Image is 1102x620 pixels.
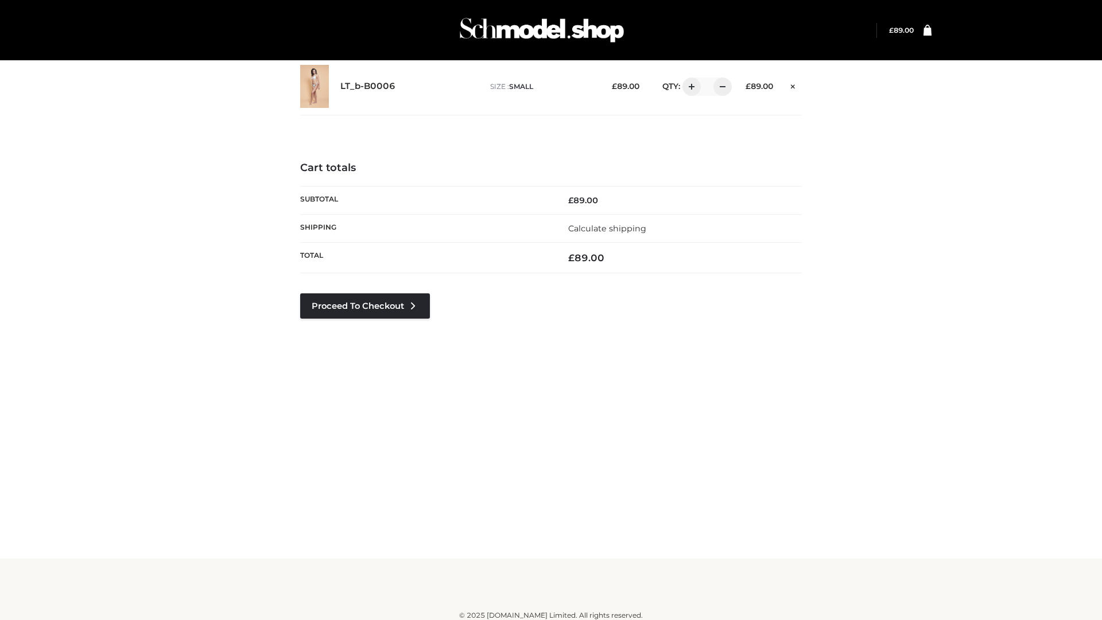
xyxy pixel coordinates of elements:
bdi: 89.00 [889,26,914,34]
a: Proceed to Checkout [300,293,430,319]
span: £ [568,195,573,206]
span: £ [746,82,751,91]
img: Schmodel Admin 964 [456,7,628,53]
th: Shipping [300,214,551,242]
span: £ [612,82,617,91]
bdi: 89.00 [612,82,639,91]
p: size : [490,82,594,92]
span: £ [889,26,894,34]
a: Remove this item [785,77,802,92]
h4: Cart totals [300,162,802,175]
span: £ [568,252,575,263]
a: £89.00 [889,26,914,34]
bdi: 89.00 [746,82,773,91]
span: SMALL [509,82,533,91]
a: LT_b-B0006 [340,81,395,92]
bdi: 89.00 [568,195,598,206]
th: Total [300,243,551,273]
th: Subtotal [300,186,551,214]
a: Calculate shipping [568,223,646,234]
bdi: 89.00 [568,252,604,263]
div: QTY: [651,77,728,96]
